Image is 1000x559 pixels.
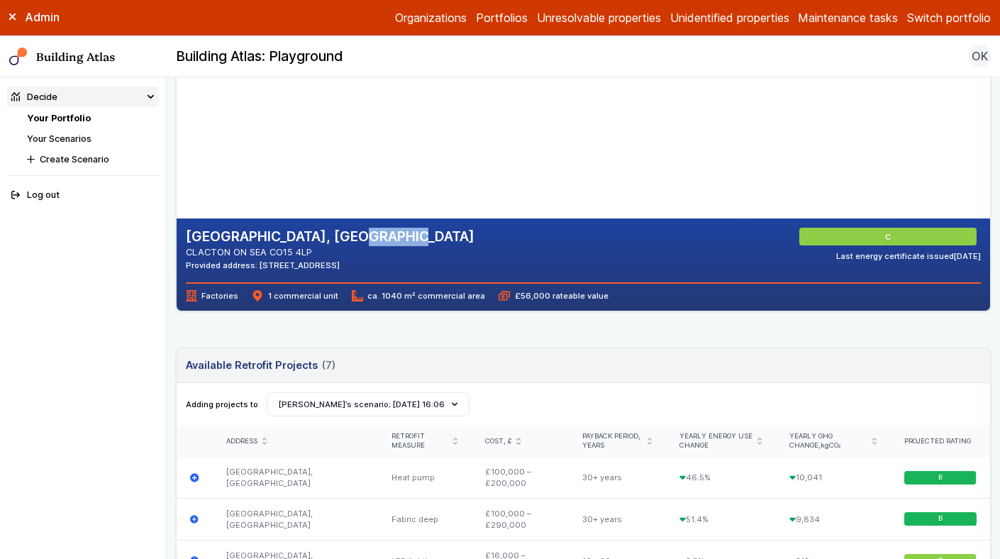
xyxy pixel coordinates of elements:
[252,290,338,301] span: 1 commercial unit
[472,458,569,499] div: £100,000 – £200,000
[27,133,91,144] a: Your Scenarios
[11,90,57,104] div: Decide
[836,250,981,262] div: Last energy certificate issued
[7,87,160,107] summary: Decide
[798,9,898,26] a: Maintenance tasks
[391,432,449,450] span: Retrofit measure
[352,290,485,301] span: ca. 1040 m² commercial area
[27,113,91,123] a: Your Portfolio
[476,9,528,26] a: Portfolios
[568,458,665,499] div: 30+ years
[7,185,160,206] button: Log out
[186,245,474,259] address: CLACTON ON SEA CO15 4LP
[485,437,512,446] span: Cost, £
[904,437,977,446] div: Projected rating
[9,48,28,66] img: main-0bbd2752.svg
[582,432,643,450] span: Payback period, years
[213,458,378,499] div: [GEOGRAPHIC_DATA], [GEOGRAPHIC_DATA]
[23,149,159,170] button: Create Scenario
[972,48,988,65] span: OK
[938,515,943,524] span: B
[665,458,775,499] div: 46.5%
[186,290,238,301] span: Factories
[322,358,335,373] span: (7)
[775,499,890,541] div: 9,834
[954,251,981,261] time: [DATE]
[186,228,474,246] h2: [GEOGRAPHIC_DATA], [GEOGRAPHIC_DATA]
[395,9,467,26] a: Organizations
[887,231,893,243] span: C
[186,399,258,410] span: Adding projects to
[472,499,569,541] div: £100,000 – £290,000
[537,9,661,26] a: Unresolvable properties
[378,499,472,541] div: Fabric deep
[213,499,378,541] div: [GEOGRAPHIC_DATA], [GEOGRAPHIC_DATA]
[186,358,335,373] h3: Available Retrofit Projects
[775,458,890,499] div: 10,041
[226,437,257,446] span: Address
[267,392,470,416] button: [PERSON_NAME]’s scenario; [DATE] 16:06
[176,48,343,66] h2: Building Atlas: Playground
[665,499,775,541] div: 51.4%
[968,45,991,67] button: OK
[907,9,991,26] button: Switch portfolio
[679,432,753,450] span: Yearly energy use change
[568,499,665,541] div: 30+ years
[499,290,608,301] span: £56,000 rateable value
[186,260,474,271] div: Provided address: [STREET_ADDRESS]
[789,432,868,450] span: Yearly GHG change,
[670,9,789,26] a: Unidentified properties
[821,441,841,449] span: kgCO₂
[938,473,943,482] span: B
[378,458,472,499] div: Heat pump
